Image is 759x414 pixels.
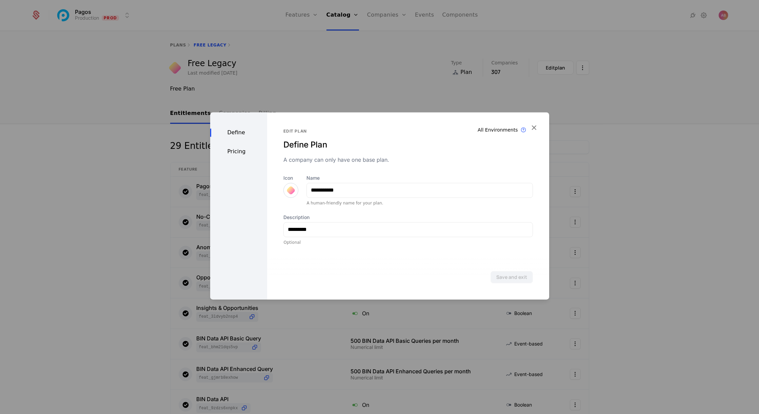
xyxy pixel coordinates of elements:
label: Description [283,214,533,221]
div: All Environments [478,126,518,133]
div: A human-friendly name for your plan. [306,200,533,206]
div: A company can only have one base plan. [283,156,533,164]
div: Optional [283,240,533,245]
label: Icon [283,175,298,181]
div: Define [210,129,267,137]
button: Save and exit [491,271,533,283]
label: Name [306,175,533,181]
div: Define Plan [283,139,533,150]
div: Pricing [210,147,267,156]
div: Edit plan [283,129,533,134]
